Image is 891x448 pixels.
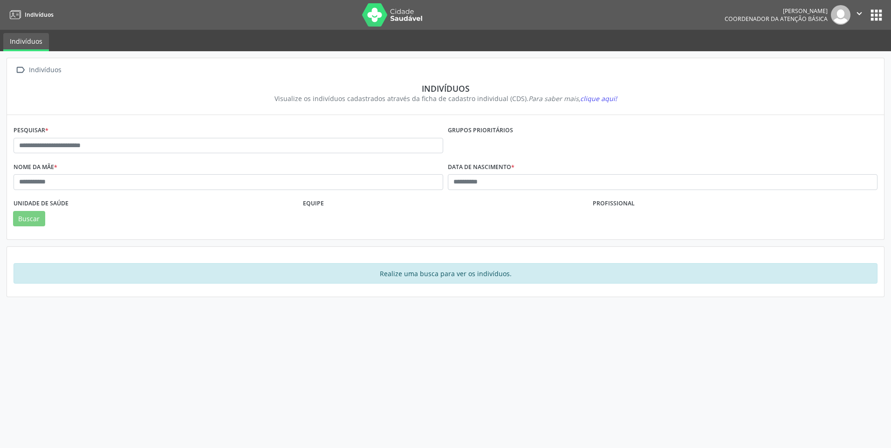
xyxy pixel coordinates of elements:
[831,5,850,25] img: img
[25,11,54,19] span: Indivíduos
[14,123,48,138] label: Pesquisar
[14,197,69,211] label: Unidade de saúde
[868,7,884,23] button: apps
[7,7,54,22] a: Indivíduos
[20,94,871,103] div: Visualize os indivíduos cadastrados através da ficha de cadastro individual (CDS).
[448,160,514,174] label: Data de nascimento
[725,15,828,23] span: Coordenador da Atenção Básica
[528,94,617,103] i: Para saber mais,
[725,7,828,15] div: [PERSON_NAME]
[14,63,63,77] a:  Indivíduos
[3,33,49,51] a: Indivíduos
[448,123,513,138] label: Grupos prioritários
[850,5,868,25] button: 
[593,197,635,211] label: Profissional
[303,197,324,211] label: Equipe
[27,63,63,77] div: Indivíduos
[14,160,57,174] label: Nome da mãe
[20,83,871,94] div: Indivíduos
[13,211,45,227] button: Buscar
[14,263,877,284] div: Realize uma busca para ver os indivíduos.
[580,94,617,103] span: clique aqui!
[14,63,27,77] i: 
[854,8,864,19] i: 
